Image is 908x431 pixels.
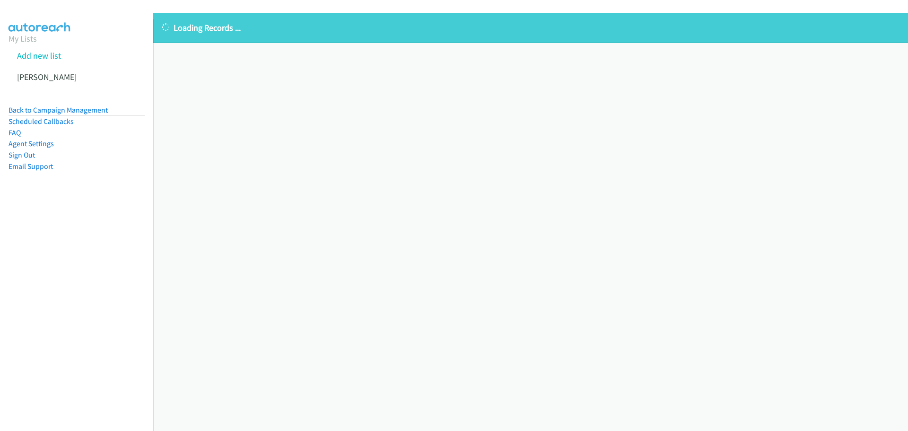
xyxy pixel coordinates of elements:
[9,150,35,159] a: Sign Out
[9,106,108,114] a: Back to Campaign Management
[9,33,37,44] a: My Lists
[9,139,54,148] a: Agent Settings
[162,21,899,34] p: Loading Records ...
[9,162,53,171] a: Email Support
[9,117,74,126] a: Scheduled Callbacks
[17,71,77,82] a: [PERSON_NAME]
[17,50,61,61] a: Add new list
[9,128,21,137] a: FAQ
